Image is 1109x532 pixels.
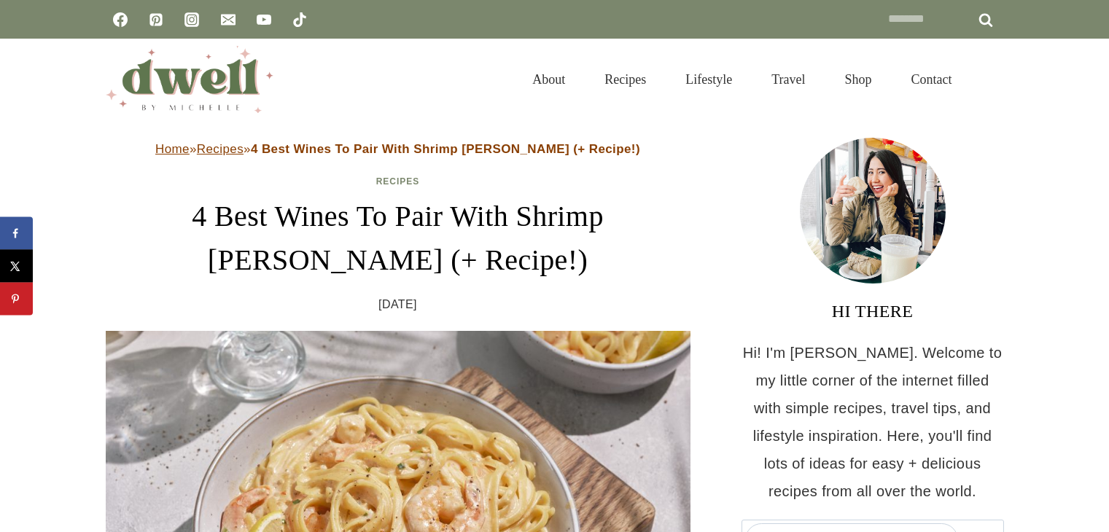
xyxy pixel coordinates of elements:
[106,46,273,113] img: DWELL by michelle
[742,298,1004,324] h3: HI THERE
[666,54,752,105] a: Lifestyle
[106,195,690,282] h1: 4 Best Wines To Pair With Shrimp [PERSON_NAME] (+ Recipe!)
[378,294,417,316] time: [DATE]
[979,67,1004,92] button: View Search Form
[513,54,971,105] nav: Primary Navigation
[155,142,640,156] span: » »
[285,5,314,34] a: TikTok
[892,54,972,105] a: Contact
[141,5,171,34] a: Pinterest
[197,142,244,156] a: Recipes
[513,54,585,105] a: About
[177,5,206,34] a: Instagram
[249,5,279,34] a: YouTube
[376,176,420,187] a: Recipes
[155,142,190,156] a: Home
[214,5,243,34] a: Email
[585,54,666,105] a: Recipes
[106,5,135,34] a: Facebook
[251,142,640,156] strong: 4 Best Wines To Pair With Shrimp [PERSON_NAME] (+ Recipe!)
[742,339,1004,505] p: Hi! I'm [PERSON_NAME]. Welcome to my little corner of the internet filled with simple recipes, tr...
[825,54,891,105] a: Shop
[752,54,825,105] a: Travel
